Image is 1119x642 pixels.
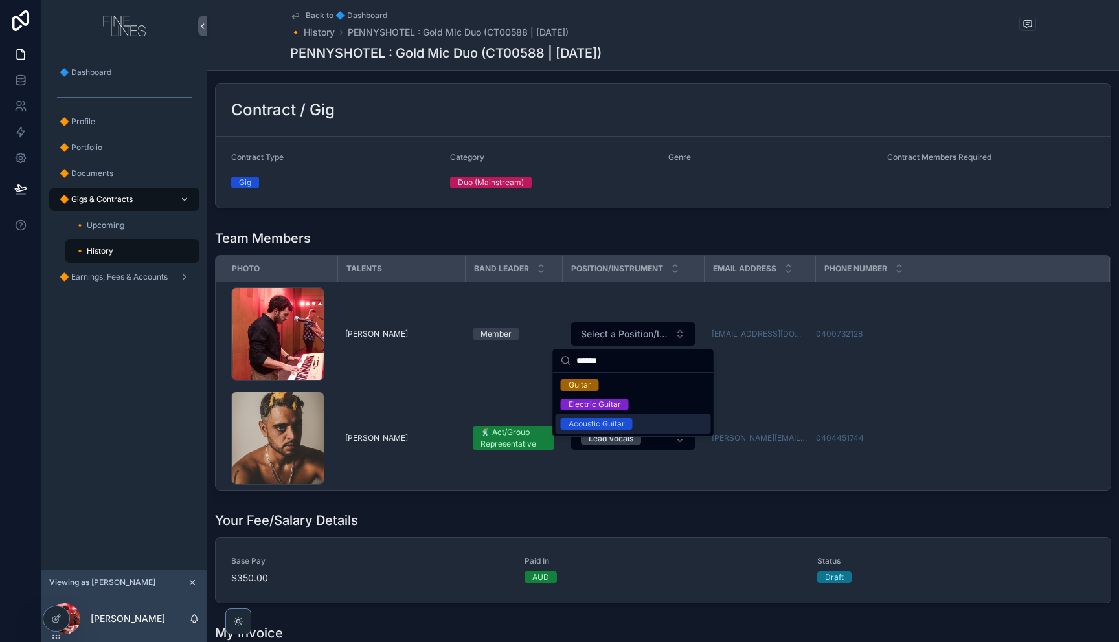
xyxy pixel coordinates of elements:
div: 🕺 Act/Group Representative [480,426,547,450]
span: Paid In [525,556,802,566]
span: [PERSON_NAME] [345,329,408,339]
a: [EMAIL_ADDRESS][DOMAIN_NAME] [712,329,808,339]
span: 🔶 Portfolio [60,142,102,153]
span: 🔶 Earnings, Fees & Accounts [60,272,168,282]
h1: Team Members [215,229,311,247]
div: Gig [239,177,251,188]
span: Position/Instrument [571,263,663,274]
button: Unselect LEAD_VOCALS [581,432,641,445]
h2: Contract / Gig [231,100,335,120]
a: PENNYSHOTEL : Gold Mic Duo (CT00588 | [DATE]) [348,26,569,39]
div: Draft [825,571,844,583]
span: 🔷 Dashboard [60,67,111,78]
div: Duo (Mainstream) [458,177,524,188]
h1: PENNYSHOTEL : Gold Mic Duo (CT00588 | [DATE]) [290,44,602,62]
span: Photo [232,263,260,274]
span: Back to 🔷 Dashboard [306,10,387,21]
span: Talents [346,263,382,274]
span: 🔸 Upcoming [75,220,124,230]
div: Suggestions [553,373,714,436]
span: 🔶 Gigs & Contracts [60,194,133,205]
span: Phone Number [824,263,887,274]
img: App logo [103,16,146,36]
span: Band Leader [474,263,529,274]
button: Select Button [571,426,695,450]
span: Contract Type [231,152,284,162]
p: [PERSON_NAME] [91,612,165,625]
a: 🔸 History [65,239,199,263]
h1: My Invoice [215,624,1014,642]
a: 🔸 Upcoming [65,214,199,237]
span: Category [450,152,484,162]
span: [PERSON_NAME] [345,433,408,443]
a: [PERSON_NAME][EMAIL_ADDRESS][DOMAIN_NAME] [712,433,808,443]
span: Viewing as [PERSON_NAME] [49,577,155,588]
a: 0404451744 [816,433,864,443]
a: 🔶 Gigs & Contracts [49,188,199,211]
span: 🔶 Profile [60,116,95,127]
div: scrollable content [41,52,207,305]
span: Genre [668,152,691,162]
div: Acoustic Guitar [569,418,625,430]
span: 🔸 History [75,246,113,256]
div: Lead Vocals [589,433,633,445]
span: Select a Position/Instrument [581,327,670,340]
span: Email Address [713,263,776,274]
div: Guitar [569,379,591,391]
a: 🔶 Earnings, Fees & Accounts [49,265,199,289]
button: Select Button [571,322,695,346]
span: 🔶 Documents [60,168,113,179]
a: 🔶 Portfolio [49,136,199,159]
span: Contract Members Required [887,152,991,162]
span: Base Pay [231,556,509,566]
div: Electric Guitar [569,399,621,410]
span: $350.00 [231,571,509,584]
a: Back to 🔷 Dashboard [290,10,387,21]
a: 🔷 Dashboard [49,61,199,84]
a: 🔶 Profile [49,110,199,133]
a: 🔶 Documents [49,162,199,185]
span: Status [817,556,1095,566]
div: AUD [532,571,549,583]
a: 🔸 History [290,26,335,39]
h1: Your Fee/Salary Details [215,511,358,529]
a: 0400732128 [816,329,863,339]
div: Member [480,328,512,340]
